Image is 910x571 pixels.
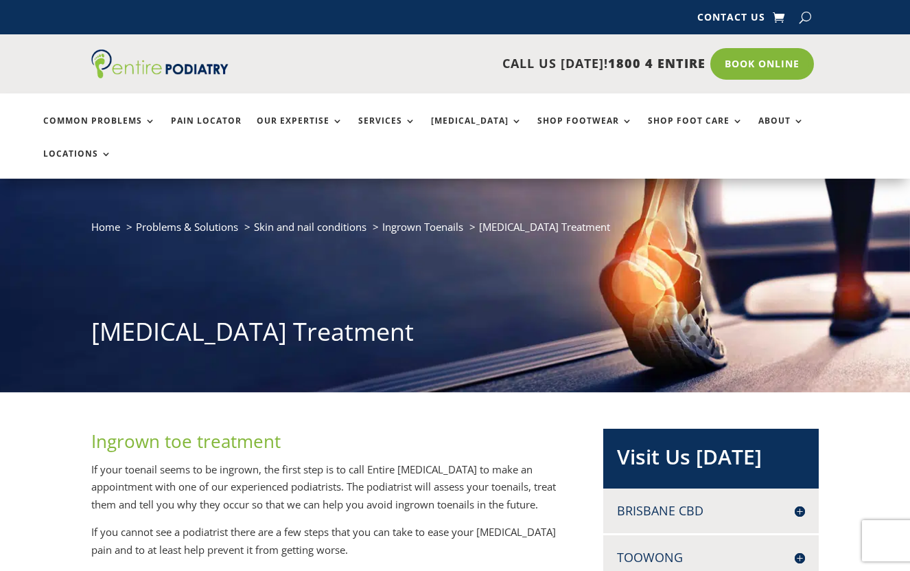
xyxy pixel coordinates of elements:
[91,315,819,356] h1: [MEDICAL_DATA] Treatment
[91,49,229,78] img: logo (1)
[91,218,819,246] nav: breadcrumb
[537,116,633,146] a: Shop Footwear
[608,55,705,71] span: 1800 4 ENTIRE
[358,116,416,146] a: Services
[256,55,706,73] p: CALL US [DATE]!
[648,116,743,146] a: Shop Foot Care
[171,116,242,146] a: Pain Locator
[91,67,229,81] a: Entire Podiatry
[617,443,806,478] h2: Visit Us [DATE]
[479,220,610,234] span: [MEDICAL_DATA] Treatment
[91,524,563,569] p: If you cannot see a podiatrist there are a few steps that you can take to ease your [MEDICAL_DATA...
[710,48,814,80] a: Book Online
[697,12,765,27] a: Contact Us
[617,549,806,566] h4: Toowong
[382,220,463,234] a: Ingrown Toenails
[254,220,366,234] a: Skin and nail conditions
[91,220,120,234] a: Home
[257,116,343,146] a: Our Expertise
[617,502,806,519] h4: Brisbane CBD
[431,116,522,146] a: [MEDICAL_DATA]
[136,220,238,234] a: Problems & Solutions
[91,429,281,454] span: Ingrown toe treatment
[43,116,156,146] a: Common Problems
[43,149,112,179] a: Locations
[758,116,804,146] a: About
[91,461,563,524] p: If your toenail seems to be ingrown, the first step is to call Entire [MEDICAL_DATA] to make an a...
